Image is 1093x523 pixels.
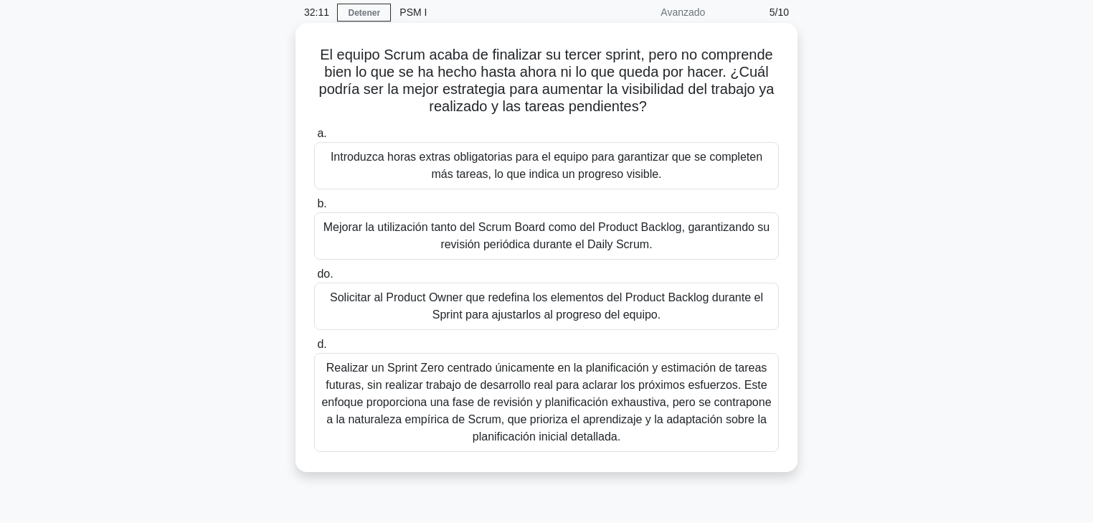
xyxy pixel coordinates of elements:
[317,268,333,280] font: do.
[330,291,763,321] font: Solicitar al Product Owner que redefina los elementos del Product Backlog durante el Sprint para ...
[337,4,391,22] a: Detener
[317,197,326,209] font: b.
[317,127,326,139] font: a.
[304,6,329,18] font: 32:11
[331,151,762,180] font: Introduzca horas extras obligatorias para el equipo para garantizar que se completen más tareas, ...
[317,338,326,350] font: d.
[399,6,427,18] font: PSM I
[321,362,771,443] font: Realizar un Sprint Zero centrado únicamente en la planificación y estimación de tareas futuras, s...
[661,6,705,18] font: Avanzado
[323,221,770,250] font: Mejorar la utilización tanto del Scrum Board como del Product Backlog, garantizando su revisión p...
[770,6,789,18] font: 5/10
[348,8,380,18] font: Detener
[319,47,775,114] font: El equipo Scrum acaba de finalizar su tercer sprint, pero no comprende bien lo que se ha hecho ha...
